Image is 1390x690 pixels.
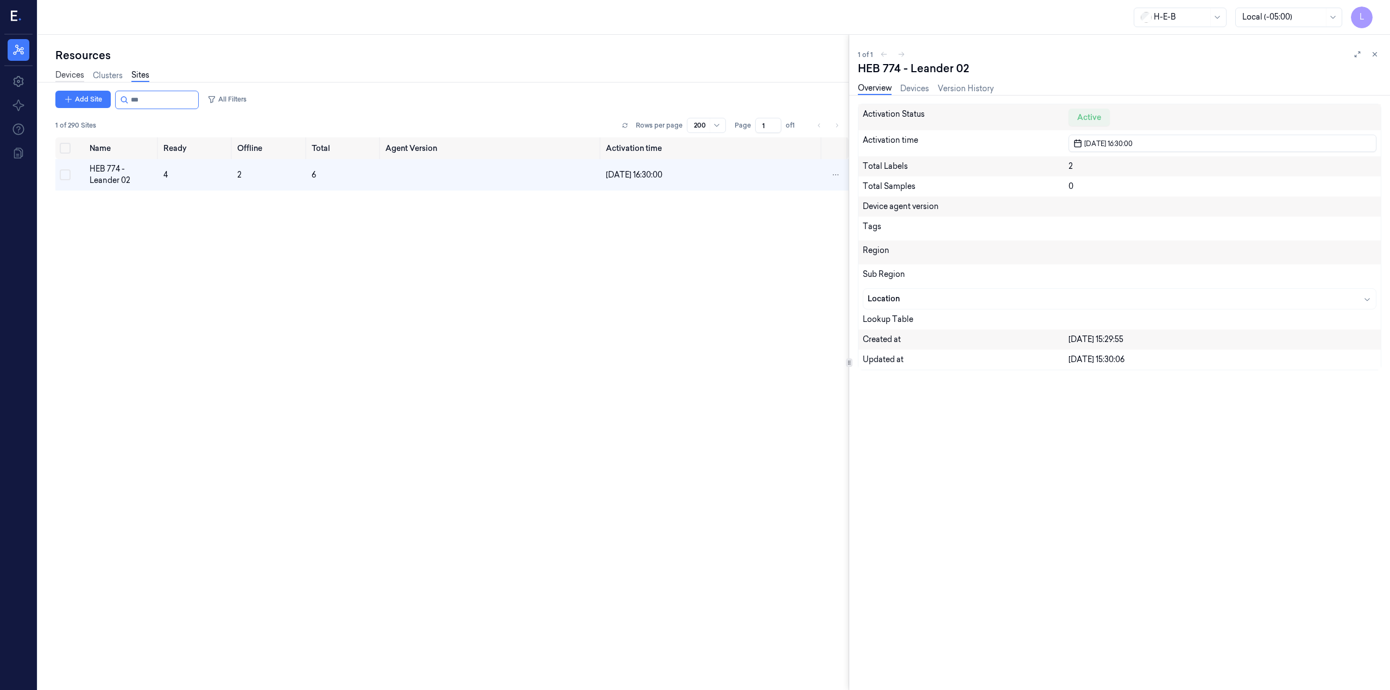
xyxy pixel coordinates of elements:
[938,83,994,94] a: Version History
[312,170,316,180] span: 6
[606,170,662,180] span: [DATE] 16:30:00
[858,61,969,76] div: HEB 774 - Leander 02
[159,137,233,159] th: Ready
[203,91,251,108] button: All Filters
[1351,7,1373,28] button: L
[863,161,1068,172] div: Total Labels
[90,163,155,186] div: HEB 774 - Leander 02
[131,69,149,82] a: Sites
[1082,138,1133,149] span: [DATE] 16:30:00
[863,201,1068,212] div: Device agent version
[863,354,1068,365] div: Updated at
[602,137,823,159] th: Activation time
[1069,161,1376,172] div: 2
[60,169,71,180] button: Select row
[60,143,71,154] button: Select all
[900,83,929,94] a: Devices
[1069,334,1376,345] div: [DATE] 15:29:55
[863,221,1068,236] div: Tags
[233,137,307,159] th: Offline
[1069,354,1376,365] div: [DATE] 15:30:06
[812,118,844,133] nav: pagination
[55,121,96,130] span: 1 of 290 Sites
[85,137,160,159] th: Name
[863,314,1068,325] div: Lookup Table
[307,137,381,159] th: Total
[1069,181,1376,192] div: 0
[55,48,849,63] div: Resources
[55,69,84,82] a: Devices
[863,245,1068,260] div: Region
[55,91,111,108] button: Add Site
[381,137,602,159] th: Agent Version
[1069,109,1110,126] div: Active
[858,50,873,59] span: 1 of 1
[863,181,1068,192] div: Total Samples
[1069,135,1376,152] button: [DATE] 16:30:00
[863,135,1068,152] div: Activation time
[858,83,892,95] a: Overview
[237,170,242,180] span: 2
[863,334,1068,345] div: Created at
[163,170,168,180] span: 4
[863,109,1068,126] div: Activation Status
[863,269,1068,284] div: Sub Region
[93,70,123,81] a: Clusters
[636,121,683,130] p: Rows per page
[868,293,1069,305] div: Location
[786,121,803,130] span: of 1
[863,289,1376,309] button: Location
[735,121,751,130] span: Page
